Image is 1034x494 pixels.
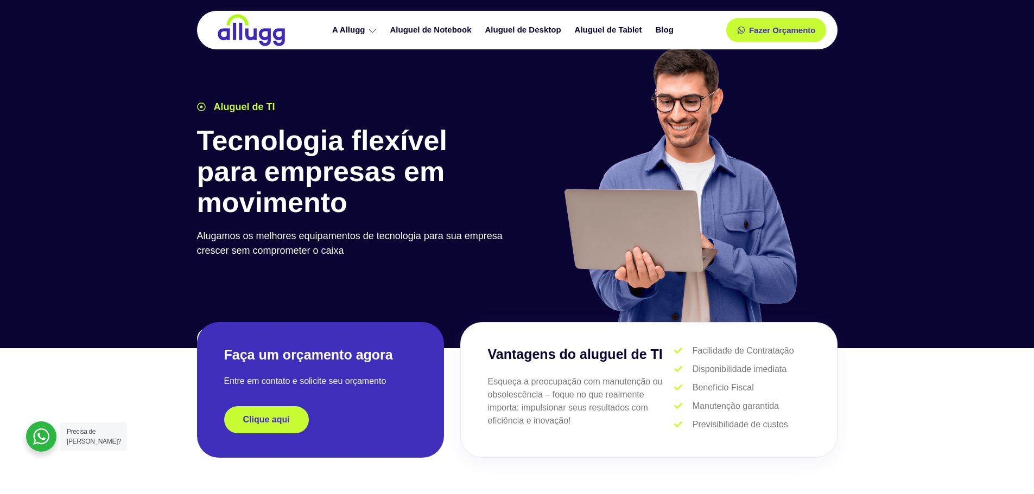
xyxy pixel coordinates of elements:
a: Aluguel de Notebook [385,21,480,40]
a: A Allugg [327,21,385,40]
a: Aluguel de Tablet [569,21,650,40]
p: Entre em contato e solicite seu orçamento [224,375,417,388]
h2: Faça um orçamento agora [224,346,417,364]
span: Clique aqui [243,415,290,424]
span: Aluguel de TI [211,100,275,114]
span: Fazer Orçamento [749,26,816,34]
span: Previsibilidade de custos [690,418,788,431]
span: Benefício Fiscal [690,381,754,394]
p: Alugamos os melhores equipamentos de tecnologia para sua empresa crescer sem comprometer o caixa [197,229,512,258]
img: aluguel de ti para startups [560,46,800,322]
a: Aluguel de Desktop [480,21,569,40]
a: Clique aqui [224,406,309,433]
h1: Tecnologia flexível para empresas em movimento [197,125,512,219]
a: Fazer Orçamento [726,18,827,42]
span: Disponibilidade imediata [690,363,786,376]
a: Blog [650,21,681,40]
span: Manutenção garantida [690,400,779,413]
span: Facilidade de Contratação [690,344,794,357]
p: Esqueça a preocupação com manutenção ou obsolescência – foque no que realmente importa: impulsion... [488,375,675,427]
img: locação de TI é Allugg [216,14,287,47]
h3: Vantagens do aluguel de TI [488,344,675,365]
span: Precisa de [PERSON_NAME]? [67,428,121,445]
